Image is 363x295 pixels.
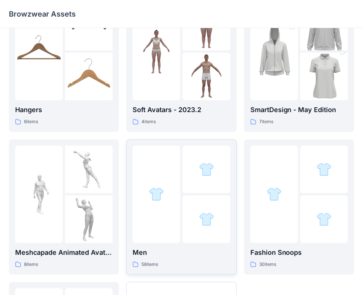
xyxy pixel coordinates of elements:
[15,105,113,115] p: Hangers
[300,41,348,112] img: folder 3
[133,247,230,258] p: Men
[259,118,273,126] p: 7 items
[133,105,230,115] p: Soft Avatars - 2023.2
[65,195,113,243] img: folder 3
[24,118,38,126] p: 6 items
[126,139,236,275] a: folder 1folder 2folder 3Men56items
[24,261,38,268] p: 8 items
[15,170,63,218] img: folder 1
[182,53,230,100] img: folder 3
[199,162,214,177] img: folder 2
[65,146,113,193] img: folder 2
[267,187,282,202] img: folder 1
[15,28,63,75] img: folder 1
[199,212,214,227] img: folder 3
[250,16,298,87] img: folder 1
[141,118,156,126] p: 4 items
[149,187,164,202] img: folder 1
[15,247,113,258] p: Meshcapade Animated Avatars
[259,261,276,268] p: 30 items
[133,28,180,75] img: folder 1
[250,105,348,115] p: SmartDesign - May Edition
[316,212,332,227] img: folder 3
[250,247,348,258] p: Fashion Snoops
[141,261,158,268] p: 56 items
[65,53,113,100] img: folder 3
[244,139,354,275] a: folder 1folder 2folder 3Fashion Snoops30items
[316,162,332,177] img: folder 2
[9,139,119,275] a: folder 1folder 2folder 3Meshcapade Animated Avatars8items
[9,9,76,19] p: Browzwear Assets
